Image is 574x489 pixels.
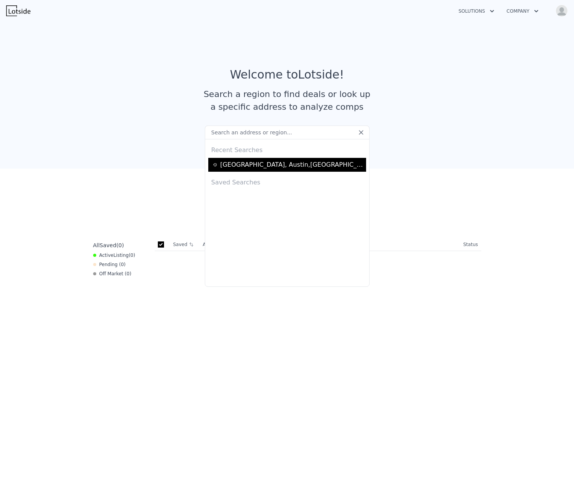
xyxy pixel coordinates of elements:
[500,4,545,18] button: Company
[100,242,116,248] span: Saved
[90,193,484,207] div: Saved Properties
[170,238,200,251] th: Saved
[90,213,484,226] div: Save properties to see them here
[93,261,126,268] div: Pending ( 0 )
[208,172,366,190] div: Saved Searches
[93,271,132,277] div: Off Market ( 0 )
[200,238,460,251] th: Address
[201,88,373,113] div: Search a region to find deals or look up a specific address to analyze comps
[93,241,124,249] div: All ( 0 )
[220,160,364,169] div: [GEOGRAPHIC_DATA] , Austin , [GEOGRAPHIC_DATA] 78726
[99,252,136,258] span: Active ( 0 )
[208,139,366,158] div: Recent Searches
[205,126,370,139] input: Search an address or region...
[6,5,30,16] img: Lotside
[452,4,500,18] button: Solutions
[213,160,364,169] a: [GEOGRAPHIC_DATA], Austin,[GEOGRAPHIC_DATA] 78726
[556,5,568,17] img: avatar
[114,253,129,258] span: Listing
[230,68,344,82] div: Welcome to Lotside !
[460,238,481,251] th: Status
